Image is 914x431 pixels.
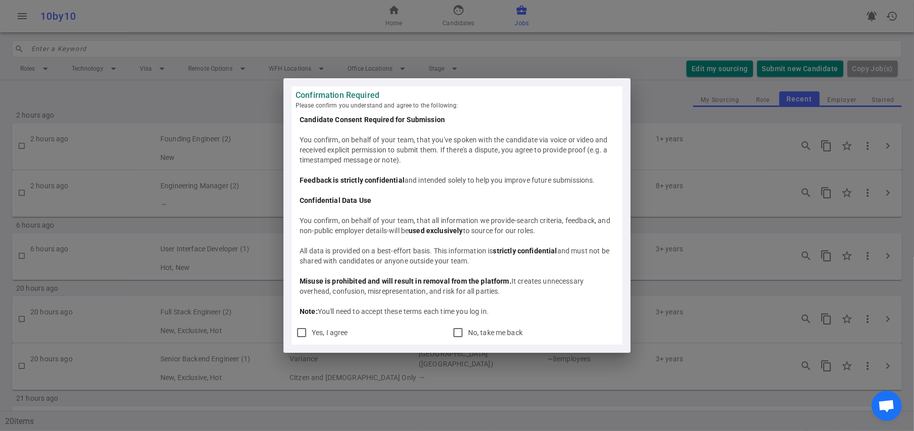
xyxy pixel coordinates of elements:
b: Confidential Data Use [300,196,371,204]
div: and intended solely to help you improve future submissions. [300,175,614,185]
strong: Confirmation Required [296,90,618,100]
b: used exclusively [409,227,463,235]
b: Misuse is prohibited and will result in removal from the platform. [300,277,511,285]
div: You confirm, on behalf of your team, that all information we provide-search criteria, feedback, a... [300,215,614,236]
div: You'll need to accept these terms each time you log in. [300,306,614,316]
div: It creates unnecessary overhead, confusion, misrepresentation, and risk for all parties. [300,276,614,296]
span: Yes, I agree [312,329,348,337]
div: Open chat [872,391,902,421]
b: Feedback is strictly confidential [300,176,405,184]
span: Please confirm you understand and agree to the following: [296,100,618,111]
span: No, take me back [468,329,523,337]
div: You confirm, on behalf of your team, that you've spoken with the candidate via voice or video and... [300,135,614,165]
div: All data is provided on a best-effort basis. This information is and must not be shared with cand... [300,246,614,266]
b: strictly confidential [493,247,557,255]
b: Candidate Consent Required for Submission [300,116,445,124]
b: Note: [300,307,318,315]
